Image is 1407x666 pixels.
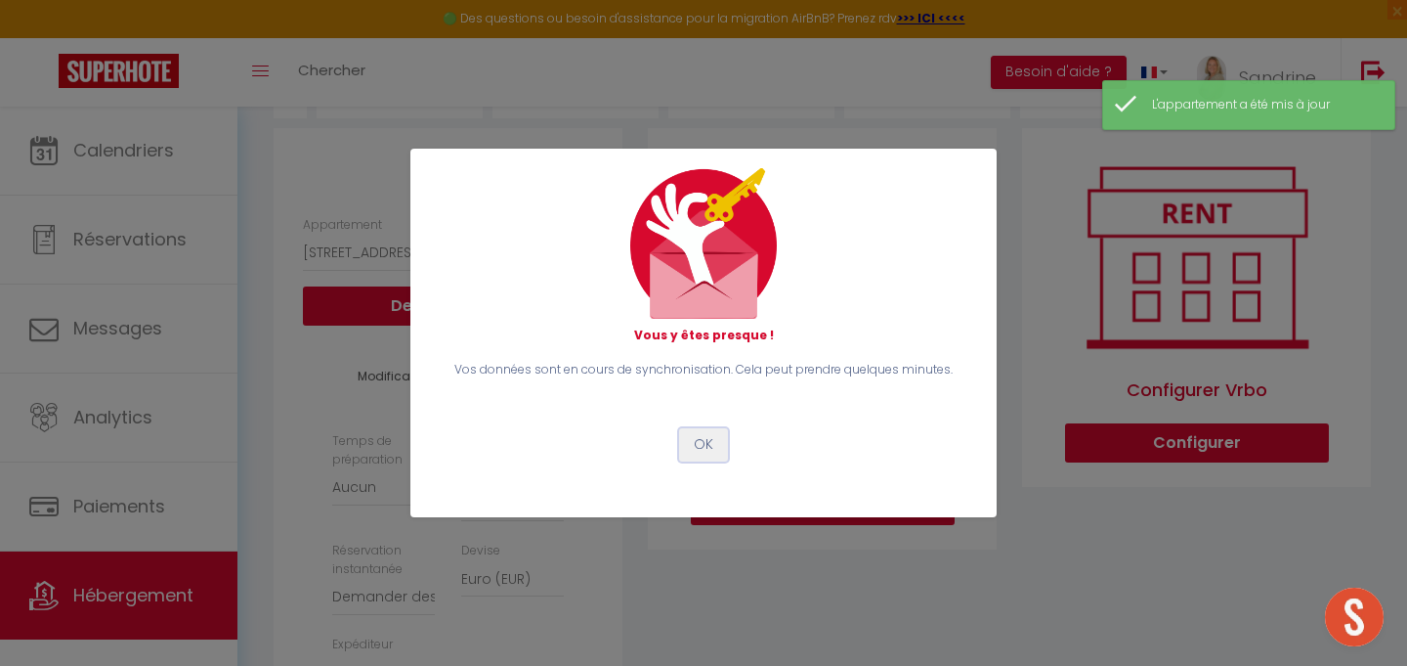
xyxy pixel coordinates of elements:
[679,428,728,462] button: OK
[630,168,777,319] img: mail
[1325,588,1384,646] div: Ouvrir le chat
[1152,96,1375,114] div: L'appartement a été mis à jour
[634,327,774,343] strong: Vous y êtes presque !
[449,361,958,379] p: Vos données sont en cours de synchronisation. Cela peut prendre quelques minutes.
